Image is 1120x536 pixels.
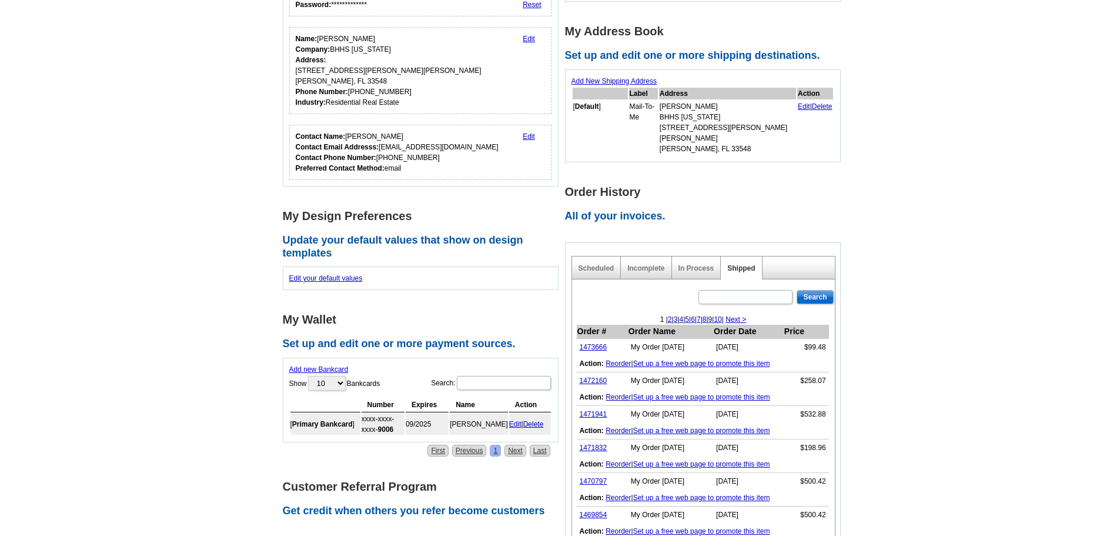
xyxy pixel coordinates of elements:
[504,445,526,457] a: Next
[727,264,755,272] a: Shipped
[289,274,363,282] a: Edit your default values
[784,325,829,339] th: Price
[668,315,672,324] a: 2
[714,315,721,324] a: 10
[628,325,713,339] th: Order Name
[289,27,552,114] div: Your personal details.
[431,375,551,391] label: Search:
[296,35,317,43] strong: Name:
[580,444,607,452] a: 1471832
[674,315,678,324] a: 3
[629,101,658,155] td: Mail-To-Me
[784,406,829,423] td: $532.88
[292,420,353,428] b: Primary Bankcard
[580,527,604,535] b: Action:
[362,414,404,435] td: xxxx-xxxx-xxxx-
[580,494,604,502] b: Action:
[628,406,713,423] td: My Order [DATE]
[296,88,348,96] strong: Phone Number:
[427,445,448,457] a: First
[575,102,599,111] b: Default
[606,393,631,401] a: Reorder
[797,101,833,155] td: |
[703,315,707,324] a: 8
[633,527,770,535] a: Set up a free web page to promote this item
[628,473,713,490] td: My Order [DATE]
[572,314,835,325] div: 1 | | | | | | | | | |
[784,339,829,356] td: $99.48
[713,406,784,423] td: [DATE]
[580,359,604,368] b: Action:
[628,372,713,389] td: My Order [DATE]
[629,88,658,99] th: Label
[797,290,833,304] input: Search
[633,427,770,435] a: Set up a free web page to promote this item
[713,440,784,457] td: [DATE]
[797,88,833,99] th: Action
[784,507,829,524] td: $500.42
[691,315,695,324] a: 6
[523,35,535,43] a: Edit
[580,477,607,485] a: 1470797
[509,420,521,428] a: Edit
[577,325,628,339] th: Order #
[283,505,565,518] h2: Get credit when others you refer become customers
[606,427,631,435] a: Reorder
[378,425,394,434] strong: 9006
[633,494,770,502] a: Set up a free web page to promote this item
[697,315,701,324] a: 7
[296,34,482,108] div: [PERSON_NAME] BHHS [US_STATE] [STREET_ADDRESS][PERSON_NAME][PERSON_NAME] [PERSON_NAME], FL 33548 ...
[509,414,551,435] td: |
[580,410,607,418] a: 1471941
[530,445,550,457] a: Last
[798,102,810,111] a: Edit
[283,338,565,351] h2: Set up and edit one or more payment sources.
[296,1,332,9] strong: Password:
[577,422,829,440] td: |
[580,343,607,351] a: 1473666
[713,372,784,389] td: [DATE]
[509,398,551,412] th: Action
[283,481,565,493] h1: Customer Referral Program
[523,1,541,9] a: Reset
[406,398,449,412] th: Expires
[659,88,796,99] th: Address
[580,377,607,385] a: 1472160
[283,210,565,222] h1: My Design Preferences
[606,359,631,368] a: Reorder
[726,315,746,324] a: Next >
[713,473,784,490] td: [DATE]
[296,131,499,174] div: [PERSON_NAME] [EMAIL_ADDRESS][DOMAIN_NAME] [PHONE_NUMBER] email
[296,143,379,151] strong: Contact Email Addresss:
[680,315,684,324] a: 4
[565,210,847,223] h2: All of your invoices.
[580,427,604,435] b: Action:
[659,101,796,155] td: [PERSON_NAME] BHHS [US_STATE] [STREET_ADDRESS][PERSON_NAME][PERSON_NAME] [PERSON_NAME], FL 33548
[580,393,604,401] b: Action:
[577,355,829,372] td: |
[633,359,770,368] a: Set up a free web page to promote this item
[713,325,784,339] th: Order Date
[523,420,544,428] a: Delete
[784,372,829,389] td: $258.07
[784,440,829,457] td: $198.96
[296,132,346,141] strong: Contact Name:
[406,414,449,435] td: 09/2025
[628,507,713,524] td: My Order [DATE]
[633,393,770,401] a: Set up a free web page to promote this item
[296,164,385,172] strong: Preferred Contact Method:
[296,45,330,54] strong: Company:
[283,314,565,326] h1: My Wallet
[708,315,713,324] a: 9
[812,102,833,111] a: Delete
[565,25,847,38] h1: My Address Book
[283,234,565,259] h2: Update your default values that show on design templates
[579,264,614,272] a: Scheduled
[362,398,404,412] th: Number
[289,125,552,180] div: Who should we contact regarding order issues?
[573,101,628,155] td: [ ]
[289,365,349,374] a: Add new Bankcard
[457,376,551,390] input: Search:
[577,490,829,507] td: |
[577,389,829,406] td: |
